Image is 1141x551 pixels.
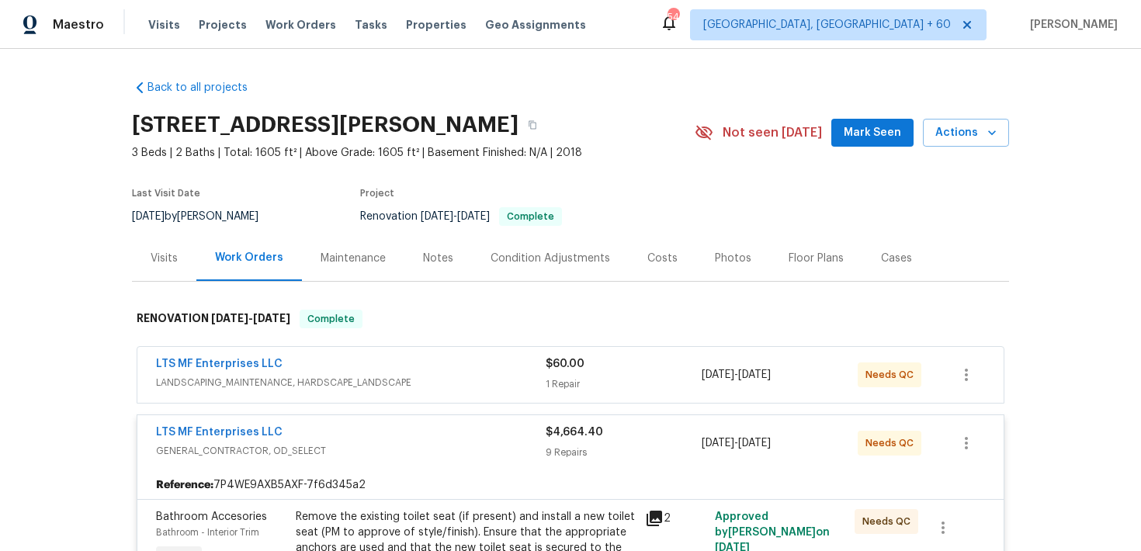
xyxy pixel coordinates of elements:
[546,376,702,392] div: 1 Repair
[789,251,844,266] div: Floor Plans
[844,123,901,143] span: Mark Seen
[865,435,920,451] span: Needs QC
[668,9,678,25] div: 546
[406,17,466,33] span: Properties
[156,443,546,459] span: GENERAL_CONTRACTOR, OD_SELECT
[485,17,586,33] span: Geo Assignments
[546,359,584,369] span: $60.00
[491,251,610,266] div: Condition Adjustments
[301,311,361,327] span: Complete
[132,207,277,226] div: by [PERSON_NAME]
[265,17,336,33] span: Work Orders
[253,313,290,324] span: [DATE]
[360,211,562,222] span: Renovation
[862,514,917,529] span: Needs QC
[321,251,386,266] div: Maintenance
[211,313,290,324] span: -
[156,511,267,522] span: Bathroom Accesories
[738,438,771,449] span: [DATE]
[935,123,997,143] span: Actions
[132,117,518,133] h2: [STREET_ADDRESS][PERSON_NAME]
[215,250,283,265] div: Work Orders
[546,427,603,438] span: $4,664.40
[156,359,283,369] a: LTS MF Enterprises LLC
[457,211,490,222] span: [DATE]
[132,80,281,95] a: Back to all projects
[421,211,453,222] span: [DATE]
[156,375,546,390] span: LANDSCAPING_MAINTENANCE, HARDSCAPE_LANDSCAPE
[1024,17,1118,33] span: [PERSON_NAME]
[501,212,560,221] span: Complete
[831,119,914,147] button: Mark Seen
[715,251,751,266] div: Photos
[647,251,678,266] div: Costs
[865,367,920,383] span: Needs QC
[723,125,822,140] span: Not seen [DATE]
[132,294,1009,344] div: RENOVATION [DATE]-[DATE]Complete
[151,251,178,266] div: Visits
[360,189,394,198] span: Project
[137,471,1004,499] div: 7P4WE9AXB5AXF-7f6d345a2
[702,367,771,383] span: -
[148,17,180,33] span: Visits
[881,251,912,266] div: Cases
[355,19,387,30] span: Tasks
[702,435,771,451] span: -
[923,119,1009,147] button: Actions
[199,17,247,33] span: Projects
[53,17,104,33] span: Maestro
[132,211,165,222] span: [DATE]
[703,17,951,33] span: [GEOGRAPHIC_DATA], [GEOGRAPHIC_DATA] + 60
[702,369,734,380] span: [DATE]
[645,509,706,528] div: 2
[137,310,290,328] h6: RENOVATION
[132,145,695,161] span: 3 Beds | 2 Baths | Total: 1605 ft² | Above Grade: 1605 ft² | Basement Finished: N/A | 2018
[156,427,283,438] a: LTS MF Enterprises LLC
[518,111,546,139] button: Copy Address
[423,251,453,266] div: Notes
[211,313,248,324] span: [DATE]
[156,528,259,537] span: Bathroom - Interior Trim
[546,445,702,460] div: 9 Repairs
[702,438,734,449] span: [DATE]
[132,189,200,198] span: Last Visit Date
[421,211,490,222] span: -
[738,369,771,380] span: [DATE]
[156,477,213,493] b: Reference:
